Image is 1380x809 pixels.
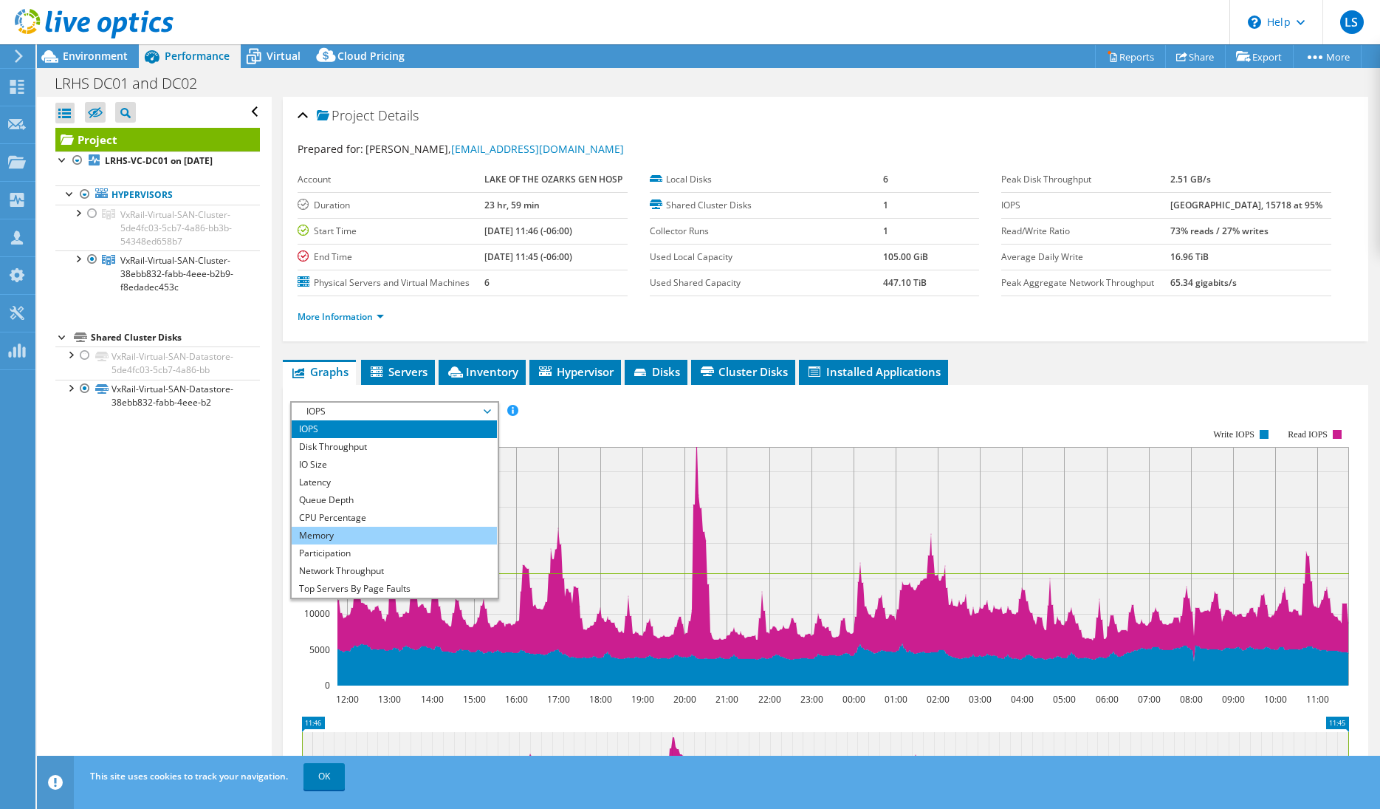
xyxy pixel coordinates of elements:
[55,205,260,250] a: VxRail-Virtual-SAN-Cluster-5de4fc03-5cb7-4a86-bb3b-54348ed658b7
[1170,225,1269,237] b: 73% reads / 27% writes
[1053,693,1076,706] text: 05:00
[298,224,484,239] label: Start Time
[63,49,128,63] span: Environment
[298,310,384,323] a: More Information
[292,420,496,438] li: IOPS
[298,276,484,290] label: Physical Servers and Virtual Machines
[1306,693,1329,706] text: 11:00
[1011,693,1034,706] text: 04:00
[1001,198,1170,213] label: IOPS
[290,364,349,379] span: Graphs
[1293,45,1362,68] a: More
[165,49,230,63] span: Performance
[650,276,883,290] label: Used Shared Capacity
[1001,224,1170,239] label: Read/Write Ratio
[378,106,419,124] span: Details
[336,693,359,706] text: 12:00
[55,380,260,412] a: VxRail-Virtual-SAN-Datastore-38ebb832-fabb-4eee-b2
[1170,250,1209,263] b: 16.96 TiB
[715,693,738,706] text: 21:00
[55,250,260,296] a: VxRail-Virtual-SAN-Cluster-38ebb832-fabb-4eee-b2b9-f8edadec453c
[292,527,496,545] li: Memory
[758,693,781,706] text: 22:00
[800,693,823,706] text: 23:00
[446,364,518,379] span: Inventory
[365,142,624,156] span: [PERSON_NAME],
[1180,693,1203,706] text: 08:00
[484,250,572,263] b: [DATE] 11:45 (-06:00)
[1170,276,1237,289] b: 65.34 gigabits/s
[292,562,496,580] li: Network Throughput
[55,128,260,151] a: Project
[1213,429,1254,440] text: Write IOPS
[1001,276,1170,290] label: Peak Aggregate Network Throughput
[698,364,788,379] span: Cluster Disks
[105,154,213,167] b: LRHS-VC-DC01 on [DATE]
[1170,173,1211,185] b: 2.51 GB/s
[589,693,612,706] text: 18:00
[337,49,405,63] span: Cloud Pricing
[292,438,496,456] li: Disk Throughput
[1222,693,1245,706] text: 09:00
[267,49,301,63] span: Virtual
[309,644,330,656] text: 5000
[298,172,484,187] label: Account
[292,474,496,491] li: Latency
[969,693,992,706] text: 03:00
[292,491,496,509] li: Queue Depth
[90,770,288,782] span: This site uses cookies to track your navigation.
[537,364,614,379] span: Hypervisor
[298,250,484,264] label: End Time
[463,693,486,706] text: 15:00
[1264,693,1287,706] text: 10:00
[883,225,888,237] b: 1
[299,403,489,420] span: IOPS
[650,224,883,239] label: Collector Runs
[317,109,374,123] span: Project
[292,580,496,598] li: Top Servers By Page Faults
[1095,45,1166,68] a: Reports
[883,276,927,289] b: 447.10 TiB
[48,75,220,92] h1: LRHS DC01 and DC02
[883,250,928,263] b: 105.00 GiB
[632,364,680,379] span: Disks
[304,607,330,620] text: 10000
[842,693,865,706] text: 00:00
[120,254,233,293] span: VxRail-Virtual-SAN-Cluster-38ebb832-fabb-4eee-b2b9-f8edadec453c
[650,250,883,264] label: Used Local Capacity
[505,693,528,706] text: 16:00
[55,347,260,379] a: VxRail-Virtual-SAN-Datastore-5de4fc03-5cb7-4a86-bb
[1225,45,1294,68] a: Export
[91,329,260,347] div: Shared Cluster Disks
[1248,16,1261,29] svg: \n
[325,679,330,692] text: 0
[1096,693,1119,706] text: 06:00
[885,693,907,706] text: 01:00
[1001,250,1170,264] label: Average Daily Write
[303,763,345,790] a: OK
[547,693,570,706] text: 17:00
[883,199,888,211] b: 1
[484,173,622,185] b: LAKE OF THE OZARKS GEN HOSP
[927,693,950,706] text: 02:00
[292,456,496,474] li: IO Size
[120,208,232,248] span: VxRail-Virtual-SAN-Cluster-5de4fc03-5cb7-4a86-bb3b-54348ed658b7
[484,276,490,289] b: 6
[650,172,883,187] label: Local Disks
[484,225,572,237] b: [DATE] 11:46 (-06:00)
[1170,199,1322,211] b: [GEOGRAPHIC_DATA], 15718 at 95%
[806,364,941,379] span: Installed Applications
[451,142,624,156] a: [EMAIL_ADDRESS][DOMAIN_NAME]
[1165,45,1226,68] a: Share
[298,142,363,156] label: Prepared for:
[650,198,883,213] label: Shared Cluster Disks
[1288,429,1328,440] text: Read IOPS
[368,364,428,379] span: Servers
[883,173,888,185] b: 6
[631,693,654,706] text: 19:00
[55,185,260,205] a: Hypervisors
[55,151,260,171] a: LRHS-VC-DC01 on [DATE]
[378,693,401,706] text: 13:00
[292,509,496,527] li: CPU Percentage
[484,199,540,211] b: 23 hr, 59 min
